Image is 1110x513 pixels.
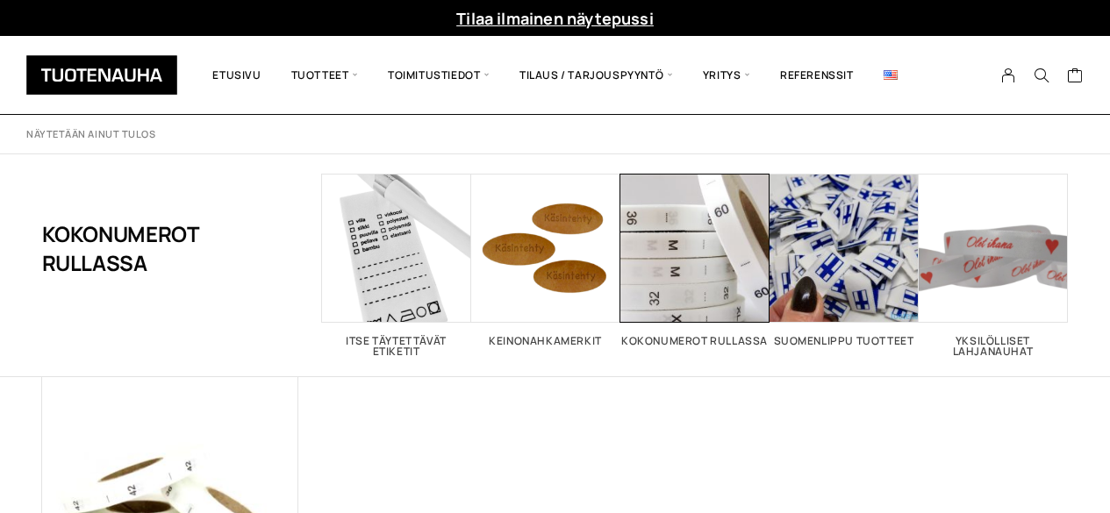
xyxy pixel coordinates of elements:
[688,49,765,101] span: Yritys
[26,128,156,141] p: Näytetään ainut tulos
[919,336,1068,357] h2: Yksilölliset lahjanauhat
[620,174,770,346] a: Visit product category Kokonumerot rullassa
[1067,67,1084,88] a: Cart
[456,8,654,29] a: Tilaa ilmainen näytepussi
[770,174,919,346] a: Visit product category Suomenlippu tuotteet
[992,68,1026,83] a: My Account
[884,70,898,80] img: English
[765,49,869,101] a: Referenssit
[26,55,177,95] img: Tuotenauha Oy
[471,336,620,346] h2: Keinonahkamerkit
[276,49,373,101] span: Tuotteet
[322,336,471,357] h2: Itse täytettävät etiketit
[42,174,234,323] h1: Kokonumerot rullassa
[322,174,471,357] a: Visit product category Itse täytettävät etiketit
[471,174,620,346] a: Visit product category Keinonahkamerkit
[373,49,505,101] span: Toimitustiedot
[620,336,770,346] h2: Kokonumerot rullassa
[1025,68,1058,83] button: Search
[505,49,688,101] span: Tilaus / Tarjouspyyntö
[919,174,1068,357] a: Visit product category Yksilölliset lahjanauhat
[770,336,919,346] h2: Suomenlippu tuotteet
[197,49,276,101] a: Etusivu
